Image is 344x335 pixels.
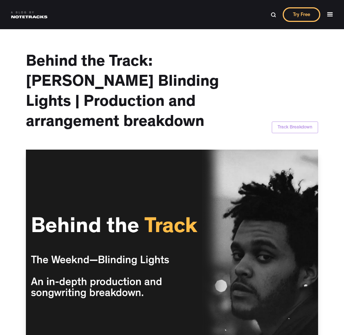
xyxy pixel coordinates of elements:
div: menu [320,4,340,26]
a: Try Free [283,7,320,22]
h1: Behind the Track: [PERSON_NAME] Blinding Lights | Production and arrangement breakdown [26,53,227,133]
a: Track Breakdown [272,122,318,133]
img: Search Bar [271,12,276,18]
div: Track Breakdown [278,124,312,131]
